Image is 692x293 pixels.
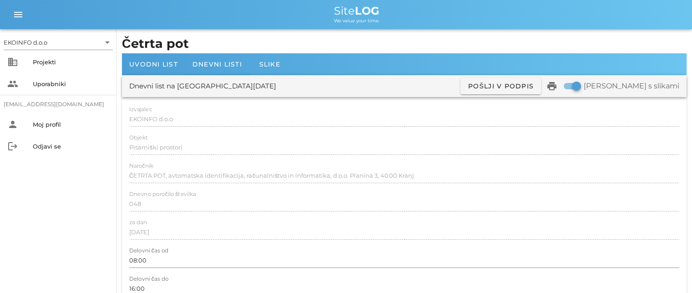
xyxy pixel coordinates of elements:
[7,119,18,130] i: person
[334,4,379,17] span: Site
[584,82,679,91] label: [PERSON_NAME] s slikami
[129,81,276,92] div: Dnevni list na [GEOGRAPHIC_DATA][DATE]
[4,35,113,50] div: EKOINFO d.o.o
[102,37,113,48] i: arrow_drop_down
[7,57,18,67] i: business
[129,60,178,68] span: Uvodni list
[7,141,18,152] i: logout
[33,80,109,87] div: Uporabniki
[129,247,168,254] label: Delovni čas od
[355,4,379,17] b: LOG
[122,35,687,53] h1: Četrta pot
[4,38,47,46] div: EKOINFO d.o.o
[468,82,534,90] span: Pošlji v podpis
[33,121,109,128] div: Moj profil
[7,78,18,89] i: people
[13,9,24,20] i: menu
[334,18,379,24] span: We value your time.
[562,195,692,293] div: Pripomoček za klepet
[546,81,557,92] i: print
[129,191,196,198] label: Dnevno poročilo številka
[129,106,152,113] label: Izvajalec
[259,60,280,68] span: Slike
[129,163,153,170] label: Naročnik
[129,219,147,226] label: za dan
[33,58,109,66] div: Projekti
[129,134,148,141] label: Objekt
[129,276,168,283] label: Delovni čas do
[33,143,109,150] div: Odjavi se
[562,195,692,293] iframe: Chat Widget
[192,60,242,68] span: Dnevni listi
[460,78,541,94] button: Pošlji v podpis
